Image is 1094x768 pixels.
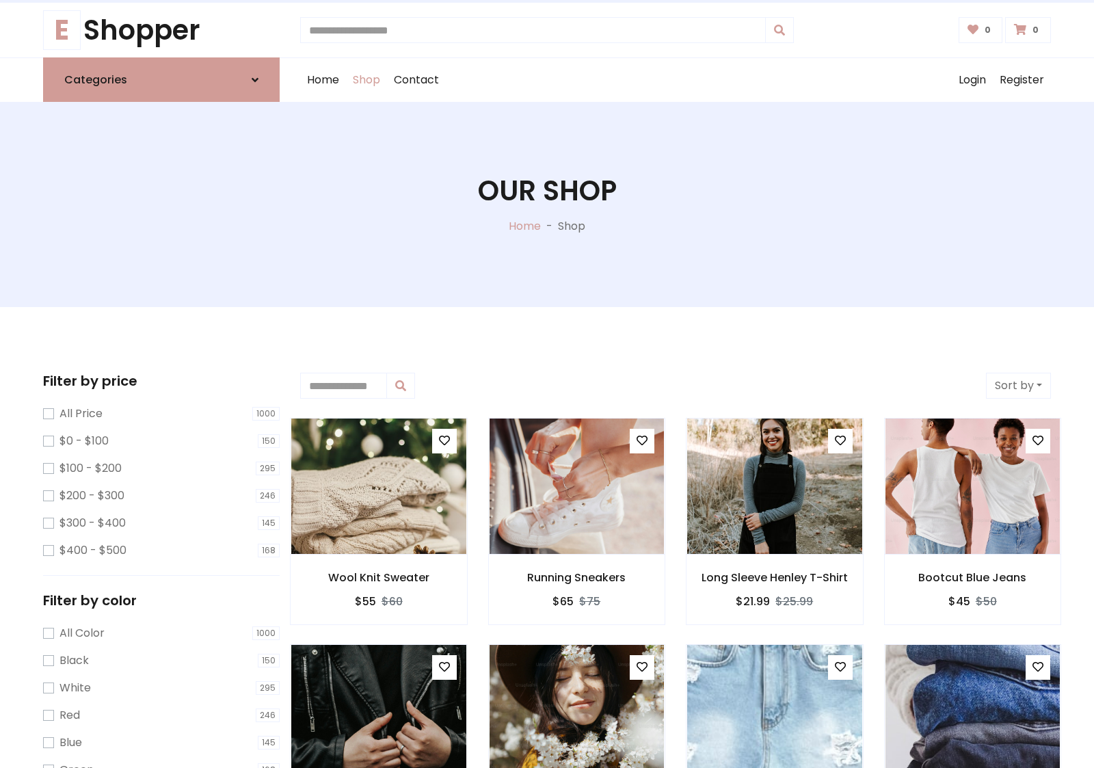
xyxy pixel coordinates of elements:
[64,73,127,86] h6: Categories
[59,625,105,641] label: All Color
[346,58,387,102] a: Shop
[43,373,280,389] h5: Filter by price
[948,595,970,608] h6: $45
[59,707,80,724] label: Red
[775,594,813,609] del: $25.99
[258,736,280,750] span: 145
[552,595,574,608] h6: $65
[258,544,280,557] span: 168
[885,571,1061,584] h6: Bootcut Blue Jeans
[258,654,280,667] span: 150
[382,594,403,609] del: $60
[256,681,280,695] span: 295
[59,542,126,559] label: $400 - $500
[59,406,103,422] label: All Price
[1005,17,1051,43] a: 0
[558,218,585,235] p: Shop
[59,488,124,504] label: $200 - $300
[986,373,1051,399] button: Sort by
[686,571,863,584] h6: Long Sleeve Henley T-Shirt
[387,58,446,102] a: Contact
[252,626,280,640] span: 1000
[509,218,541,234] a: Home
[952,58,993,102] a: Login
[252,407,280,421] span: 1000
[579,594,600,609] del: $75
[355,595,376,608] h6: $55
[478,174,617,207] h1: Our Shop
[256,489,280,503] span: 246
[43,10,81,50] span: E
[43,14,280,47] h1: Shopper
[993,58,1051,102] a: Register
[59,680,91,696] label: White
[59,652,89,669] label: Black
[43,592,280,609] h5: Filter by color
[489,571,665,584] h6: Running Sneakers
[256,462,280,475] span: 295
[59,460,122,477] label: $100 - $200
[300,58,346,102] a: Home
[959,17,1003,43] a: 0
[43,14,280,47] a: EShopper
[541,218,558,235] p: -
[59,734,82,751] label: Blue
[736,595,770,608] h6: $21.99
[258,434,280,448] span: 150
[256,709,280,722] span: 246
[976,594,997,609] del: $50
[43,57,280,102] a: Categories
[981,24,994,36] span: 0
[258,516,280,530] span: 145
[59,515,126,531] label: $300 - $400
[291,571,467,584] h6: Wool Knit Sweater
[59,433,109,449] label: $0 - $100
[1029,24,1042,36] span: 0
